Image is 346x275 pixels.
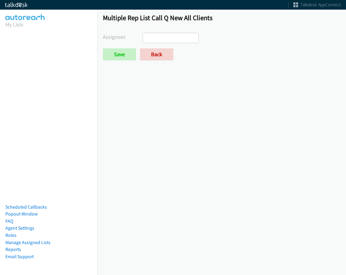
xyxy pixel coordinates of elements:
a: Talkdesk AppConnect [293,2,341,8]
a: FAQ [5,218,13,224]
a: Email Support [5,254,34,259]
a: Reports [5,246,21,252]
a: Manage Assigned Lists [5,240,51,245]
a: Agent Settings [5,225,34,231]
label: Assignees [103,33,143,41]
a: My Lists [5,21,23,28]
h1: Multiple Rep List Call Q New All Clients [103,14,341,22]
a: Roles [5,232,17,238]
input: Save [103,48,136,60]
a: Back [140,48,173,60]
a: Scheduled Callbacks [5,204,47,210]
a: Popout Window [5,211,38,217]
